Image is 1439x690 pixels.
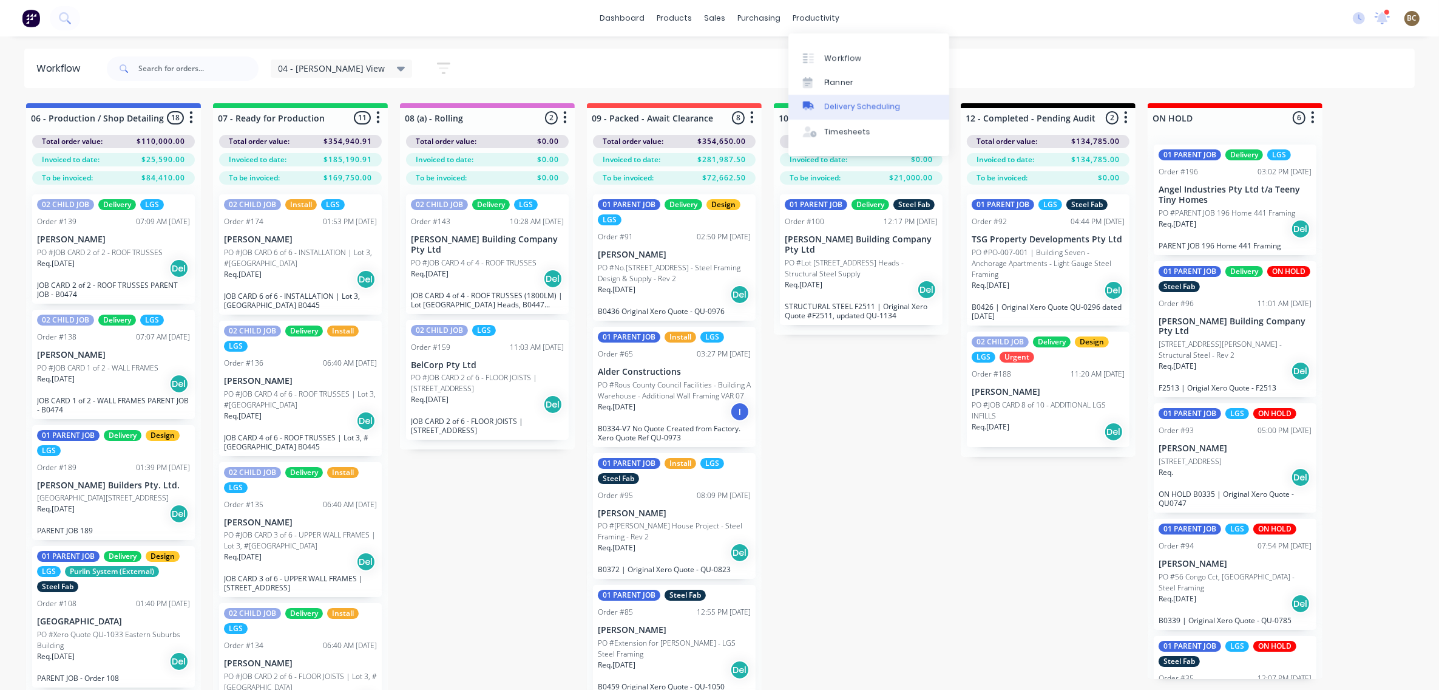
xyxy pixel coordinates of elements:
input: Search for orders... [138,56,259,81]
span: $169,750.00 [323,172,372,183]
div: LGS [972,352,995,363]
div: Design [1075,336,1109,347]
div: 03:02 PM [DATE] [1258,166,1312,177]
p: B0334-V7 No Quote Created from Factory. Xero Quote Ref QU-0973 [598,424,751,442]
p: PO #PO-007-001 | Building Seven - Anchorage Apartments - Light Gauge Steel Framing [972,247,1125,280]
div: 01 PARENT JOBDeliveryLGSOrder #19603:02 PM [DATE]Angel Industries Pty Ltd t/a Teeny Tiny HomesPO ... [1154,145,1316,255]
div: Purlin System (External) [65,566,159,577]
div: Steel Fab [1159,656,1200,667]
p: Req. [DATE] [224,552,262,562]
p: Alder Constructions [598,367,751,377]
div: 07:07 AM [DATE] [136,332,190,343]
p: [PERSON_NAME] Building Company Pty Ltd [1159,316,1312,337]
div: Delivery [1033,336,1071,347]
div: LGS [1225,524,1249,535]
div: Del [543,269,563,289]
div: LGS [224,482,248,493]
div: 11:01 AM [DATE] [1258,298,1312,309]
div: 02 CHILD JOB [411,199,468,210]
p: Req. [DATE] [37,374,75,384]
div: 10:28 AM [DATE] [510,216,564,227]
span: $84,410.00 [141,172,185,183]
div: Delivery [285,467,323,478]
span: Total order value: [416,136,476,147]
p: [GEOGRAPHIC_DATA][STREET_ADDRESS] [37,493,169,504]
span: Invoiced to date: [42,154,100,165]
p: [STREET_ADDRESS][PERSON_NAME] - Structural Steel - Rev 2 [1159,339,1312,361]
p: Req. [DATE] [1159,593,1196,604]
div: ON HOLD [1253,641,1296,652]
div: 01 PARENT JOB [1159,266,1221,277]
div: Del [1104,422,1123,442]
span: $185,190.91 [323,154,372,165]
div: Install [327,326,359,336]
div: 11:03 AM [DATE] [510,342,564,353]
span: To be invoiced: [229,172,280,183]
div: 01 PARENT JOBDeliveryDesignLGSOrder #9102:50 PM [DATE][PERSON_NAME]PO #No.[STREET_ADDRESS] - Stee... [593,194,756,321]
span: Invoiced to date: [977,154,1034,165]
div: Urgent [1000,352,1034,363]
p: [GEOGRAPHIC_DATA] [37,617,190,627]
div: Order #189 [37,462,76,473]
div: Steel Fab [893,199,935,210]
div: Order #188 [972,369,1011,380]
p: [PERSON_NAME] Building Company Pty Ltd [411,234,564,255]
div: Delivery [472,199,510,210]
div: Order #138 [37,332,76,343]
div: Order #91 [598,231,633,242]
span: To be invoiced: [416,172,467,183]
div: 01 PARENT JOB [598,458,660,469]
div: LGS [37,445,61,456]
span: To be invoiced: [977,172,1028,183]
div: LGS [1267,149,1291,160]
div: 01 PARENT JOBInstallLGSOrder #6503:27 PM [DATE]Alder ConstructionsPO #Rous County Council Facilit... [593,327,756,447]
div: 01 PARENT JOBLGSON HOLDOrder #9407:54 PM [DATE][PERSON_NAME]PO #56 Congo Cct, [GEOGRAPHIC_DATA] -... [1154,519,1316,630]
p: Req. [DATE] [598,542,635,553]
p: [PERSON_NAME] [598,250,751,260]
div: 01 PARENT JOB [785,199,847,210]
span: Invoiced to date: [603,154,660,165]
div: Install [327,608,359,619]
div: 01 PARENT JOB [1159,641,1221,652]
div: Order #143 [411,216,450,227]
p: Req. [DATE] [224,269,262,280]
div: 02 CHILD JOB [37,199,94,210]
div: Delivery [852,199,889,210]
p: [PERSON_NAME] Building Company Pty Ltd [785,234,938,255]
p: PO #PARENT JOB 196 Home 441 Framing [1159,208,1295,219]
div: Steel Fab [1066,199,1108,210]
p: Req. [DATE] [1159,219,1196,230]
p: Req. [DATE] [37,258,75,269]
div: Del [169,652,189,671]
div: Order #35 [1159,673,1194,684]
div: 01 PARENT JOBDeliveryDesignLGSOrder #18901:39 PM [DATE][PERSON_NAME] Builders Pty. Ltd.[GEOGRAPHI... [32,425,195,541]
div: LGS [224,341,248,352]
div: Workflow [36,61,86,76]
div: 01 PARENT JOBLGSON HOLDOrder #9305:00 PM [DATE][PERSON_NAME][STREET_ADDRESS]Req.DelON HOLD B0335 ... [1154,403,1316,513]
div: ON HOLD [1267,266,1310,277]
p: [PERSON_NAME] [224,517,377,528]
div: Delivery [98,315,136,326]
div: Install [285,199,317,210]
div: 02 CHILD JOB [37,315,94,326]
p: PO #Extension for [PERSON_NAME] - LGS Steel Framing [598,638,751,660]
div: Order #65 [598,349,633,360]
div: Steel Fab [665,590,706,601]
p: PARENT JOB - Order 108 [37,674,190,683]
div: 07:09 AM [DATE] [136,216,190,227]
div: 01 PARENT JOB [598,332,660,343]
div: LGS [224,623,248,634]
div: Order #85 [598,607,633,618]
p: Req. [DATE] [785,279,822,290]
p: B0426 | Original Xero Quote QU-0296 dated [DATE] [972,302,1125,321]
div: Order #92 [972,216,1007,227]
p: Req. [DATE] [598,284,635,295]
p: Req. [DATE] [598,401,635,412]
p: PO #JOB CARD 2 of 6 - FLOOR JOISTS | [STREET_ADDRESS] [411,372,564,394]
div: 01 PARENT JOBInstallLGSSteel FabOrder #9508:09 PM [DATE][PERSON_NAME]PO #[PERSON_NAME] House Proj... [593,453,756,579]
div: 08:09 PM [DATE] [697,490,751,501]
div: Del [1104,281,1123,300]
div: 01 PARENT JOB [1159,524,1221,535]
p: Req. [DATE] [1159,361,1196,372]
div: Steel Fab [37,581,78,592]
